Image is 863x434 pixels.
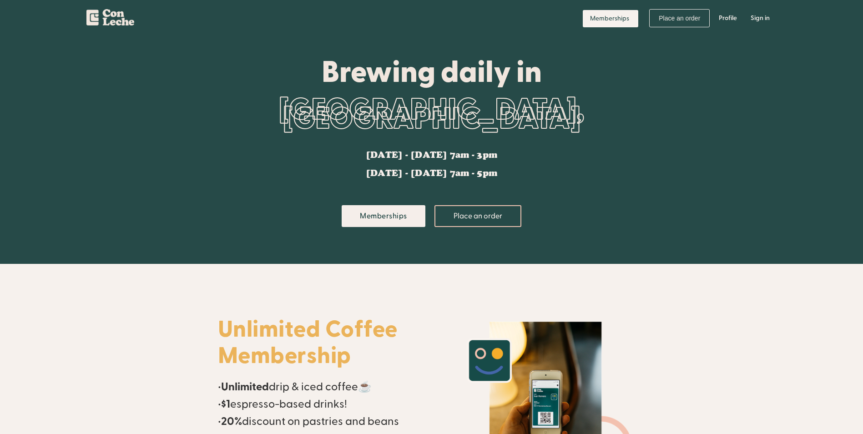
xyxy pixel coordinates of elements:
[221,380,269,394] strong: Unlimited
[583,10,638,27] a: Memberships
[218,378,423,430] p: • drip & iced coffee☕ • espresso-based drinks! • discount on pastries and beans
[218,317,423,369] h1: Unlimited Coffee Membership
[342,205,425,227] a: Memberships
[712,5,744,32] a: Profile
[86,5,134,29] a: home
[366,151,497,178] div: [DATE] - [DATE] 7am - 3pm [DATE] - [DATE] 7am - 5pm
[218,56,646,87] div: Brewing daily in
[218,87,646,142] div: [GEOGRAPHIC_DATA], [GEOGRAPHIC_DATA]
[221,414,242,429] strong: 20%
[744,5,777,32] a: Sign in
[434,205,521,227] a: Place an order
[649,9,710,27] a: Place an order
[221,397,230,411] strong: $1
